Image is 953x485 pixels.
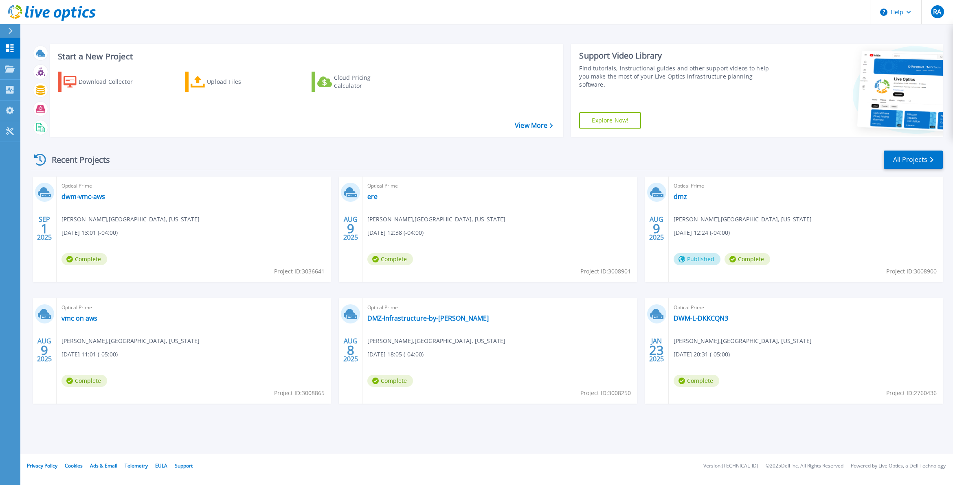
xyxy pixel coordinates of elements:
[674,350,730,359] span: [DATE] 20:31 (-05:00)
[649,335,664,365] div: JAN 2025
[207,74,272,90] div: Upload Files
[125,462,148,469] a: Telemetry
[61,336,200,345] span: [PERSON_NAME] , [GEOGRAPHIC_DATA], [US_STATE]
[884,151,943,169] a: All Projects
[886,389,937,398] span: Project ID: 2760436
[58,52,553,61] h3: Start a New Project
[674,336,812,345] span: [PERSON_NAME] , [GEOGRAPHIC_DATA], [US_STATE]
[185,72,276,92] a: Upload Files
[65,462,83,469] a: Cookies
[580,389,631,398] span: Project ID: 3008250
[312,72,402,92] a: Cloud Pricing Calculator
[725,253,770,265] span: Complete
[580,267,631,276] span: Project ID: 3008901
[31,150,121,170] div: Recent Projects
[766,463,843,469] li: © 2025 Dell Inc. All Rights Reserved
[41,225,48,232] span: 1
[41,347,48,354] span: 9
[674,314,728,322] a: DWM-L-DKKCQN3
[155,462,167,469] a: EULA
[343,335,358,365] div: AUG 2025
[37,214,52,243] div: SEP 2025
[515,122,553,129] a: View More
[58,72,149,92] a: Download Collector
[886,267,937,276] span: Project ID: 3008900
[347,225,354,232] span: 9
[61,253,107,265] span: Complete
[367,336,505,345] span: [PERSON_NAME] , [GEOGRAPHIC_DATA], [US_STATE]
[367,215,505,224] span: [PERSON_NAME] , [GEOGRAPHIC_DATA], [US_STATE]
[61,375,107,387] span: Complete
[367,181,632,190] span: Optical Prime
[27,462,57,469] a: Privacy Policy
[579,64,771,89] div: Find tutorials, instructional guides and other support videos to help you make the most of your L...
[175,462,193,469] a: Support
[649,347,664,354] span: 23
[90,462,117,469] a: Ads & Email
[367,192,378,201] a: ere
[674,228,730,237] span: [DATE] 12:24 (-04:00)
[933,9,941,15] span: RA
[367,350,424,359] span: [DATE] 18:05 (-04:00)
[674,253,720,265] span: Published
[274,389,325,398] span: Project ID: 3008865
[367,253,413,265] span: Complete
[674,192,687,201] a: dmz
[674,303,938,312] span: Optical Prime
[579,112,641,129] a: Explore Now!
[37,335,52,365] div: AUG 2025
[367,314,489,322] a: DMZ-Infrastructure-by-[PERSON_NAME]
[61,215,200,224] span: [PERSON_NAME] , [GEOGRAPHIC_DATA], [US_STATE]
[649,214,664,243] div: AUG 2025
[274,267,325,276] span: Project ID: 3036641
[61,303,326,312] span: Optical Prime
[367,228,424,237] span: [DATE] 12:38 (-04:00)
[367,375,413,387] span: Complete
[79,74,144,90] div: Download Collector
[674,215,812,224] span: [PERSON_NAME] , [GEOGRAPHIC_DATA], [US_STATE]
[579,50,771,61] div: Support Video Library
[347,347,354,354] span: 8
[367,303,632,312] span: Optical Prime
[61,181,326,190] span: Optical Prime
[653,225,660,232] span: 9
[61,350,118,359] span: [DATE] 11:01 (-05:00)
[674,181,938,190] span: Optical Prime
[851,463,946,469] li: Powered by Live Optics, a Dell Technology
[61,192,105,201] a: dwm-vmc-aws
[674,375,719,387] span: Complete
[334,74,399,90] div: Cloud Pricing Calculator
[61,314,97,322] a: vmc on aws
[61,228,118,237] span: [DATE] 13:01 (-04:00)
[343,214,358,243] div: AUG 2025
[703,463,758,469] li: Version: [TECHNICAL_ID]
